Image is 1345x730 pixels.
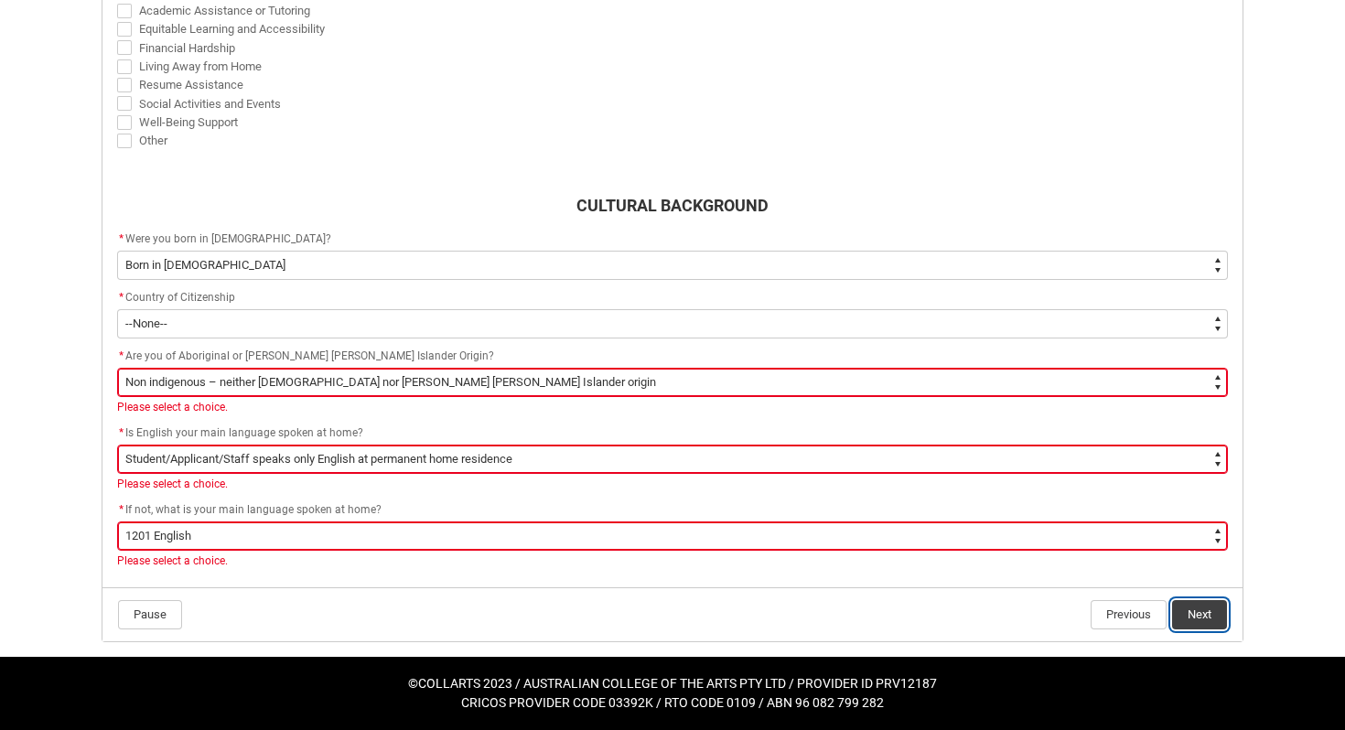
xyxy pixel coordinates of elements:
span: Other [139,134,167,147]
button: Previous [1091,600,1167,629]
abbr: required [119,503,124,516]
span: Are you of Aboriginal or [PERSON_NAME] [PERSON_NAME] Islander Origin? [125,349,494,362]
abbr: required [119,426,124,439]
abbr: required [119,291,124,304]
button: Pause [118,600,182,629]
span: Country of Citizenship [125,291,235,304]
span: Is English your main language spoken at home? [125,426,363,439]
span: Social Activities and Events [139,97,281,111]
span: Please select a choice. [117,478,228,490]
button: Next [1172,600,1227,629]
span: Academic Assistance or Tutoring [139,4,310,17]
span: Equitable Learning and Accessibility [139,22,325,36]
abbr: required [119,349,124,362]
abbr: required [119,232,124,245]
span: Living Away from Home [139,59,262,73]
span: Were you born in [DEMOGRAPHIC_DATA]? [125,232,331,245]
span: Well-Being Support [139,115,238,129]
b: CULTURAL BACKGROUND [576,196,769,215]
span: If not, what is your main language spoken at home? [125,503,382,516]
span: Please select a choice. [117,554,228,567]
span: Financial Hardship [139,41,235,55]
span: Please select a choice. [117,401,228,413]
span: Resume Assistance [139,78,243,91]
